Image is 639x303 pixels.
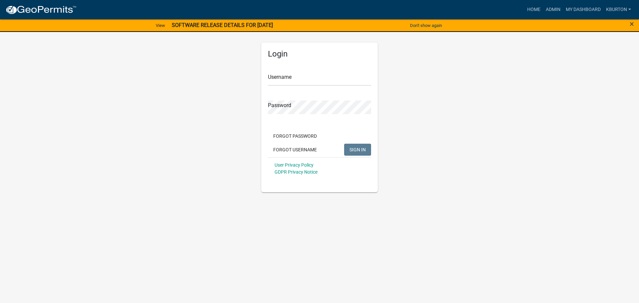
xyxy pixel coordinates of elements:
span: SIGN IN [349,147,366,152]
a: Admin [543,3,563,16]
button: Forgot Username [268,144,322,156]
span: × [630,19,634,29]
button: SIGN IN [344,144,371,156]
h5: Login [268,49,371,59]
a: GDPR Privacy Notice [275,169,318,175]
button: Close [630,20,634,28]
a: kburton [603,3,634,16]
strong: SOFTWARE RELEASE DETAILS FOR [DATE] [172,22,273,28]
a: User Privacy Policy [275,162,314,168]
a: Home [525,3,543,16]
button: Forgot Password [268,130,322,142]
a: View [153,20,168,31]
a: My Dashboard [563,3,603,16]
button: Don't show again [407,20,445,31]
